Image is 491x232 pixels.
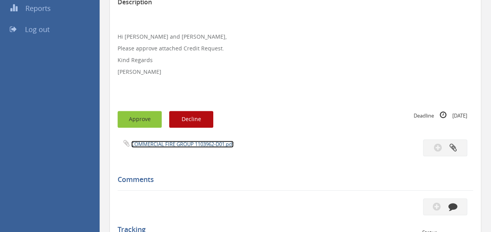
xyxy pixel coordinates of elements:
p: Kind Regards [118,56,473,64]
p: [PERSON_NAME] [118,68,473,76]
small: Deadline [DATE] [414,111,467,120]
p: Please approve attached Credit Request. [118,45,473,52]
p: Hi [PERSON_NAME] and [PERSON_NAME], [118,33,473,41]
span: Log out [25,25,50,34]
button: Approve [118,111,162,128]
button: Decline [169,111,213,128]
a: COMMERCIAL FIRE GROUP 1103962-D01.pdf [131,141,234,148]
h5: Comments [118,176,467,184]
span: Reports [25,4,51,13]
